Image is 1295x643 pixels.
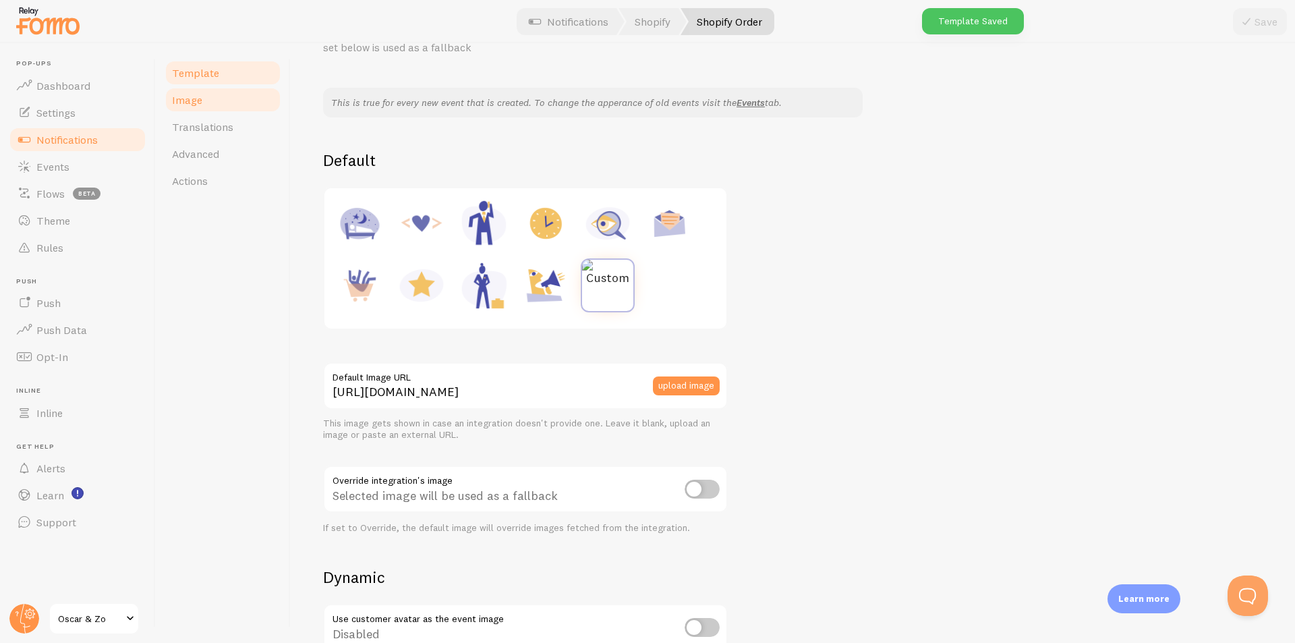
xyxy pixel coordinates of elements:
img: Inquiry [582,198,633,249]
img: Custom [582,260,633,286]
span: Template [172,66,219,80]
img: Accommodation [334,198,385,249]
a: Settings [8,99,147,126]
a: Translations [164,113,282,140]
div: If set to Override, the default image will override images fetched from the integration. [323,522,728,534]
a: Actions [164,167,282,194]
img: Purchase [334,260,385,311]
a: Template [164,59,282,86]
button: upload image [653,376,720,395]
a: Rules [8,234,147,261]
a: Theme [8,207,147,234]
span: Theme [36,214,70,227]
a: Flows beta [8,180,147,207]
a: Push Data [8,316,147,343]
span: Oscar & Zo [58,611,122,627]
img: Female Executive [458,260,509,311]
img: Rating [396,260,447,311]
a: Alerts [8,455,147,482]
span: Alerts [36,462,65,475]
span: Events [36,160,69,173]
span: Push [36,296,61,310]
div: Learn more [1107,584,1180,613]
a: Push [8,289,147,316]
div: Selected image will be used as a fallback [323,466,728,515]
img: Appointment [520,198,571,249]
span: Support [36,515,76,529]
span: Push [16,277,147,286]
span: Push Data [36,323,87,337]
span: Pop-ups [16,59,147,68]
span: Image [172,93,202,107]
a: Oscar & Zo [49,603,140,635]
a: Events [8,153,147,180]
a: Image [164,86,282,113]
a: Notifications [8,126,147,153]
span: Inline [16,387,147,395]
a: Support [8,509,147,536]
img: Male Executive [458,198,509,249]
span: Flows [36,187,65,200]
svg: <p>Watch New Feature Tutorials!</p> [71,487,84,499]
iframe: Help Scout Beacon - Open [1228,576,1268,616]
span: Settings [36,106,76,119]
h2: Dynamic [323,567,728,588]
p: Learn more [1118,592,1170,605]
a: Opt-In [8,343,147,370]
span: Inline [36,406,63,420]
span: beta [73,188,100,200]
div: This image gets shown in case an integration doesn't provide one. Leave it blank, upload an image... [323,418,728,441]
p: This is true for every new event that is created. To change the apperance of old events visit the... [331,96,855,109]
span: Notifications [36,133,98,146]
span: Actions [172,174,208,188]
img: fomo-relay-logo-orange.svg [14,3,82,38]
span: Translations [172,120,233,134]
span: Dashboard [36,79,90,92]
label: Default Image URL [323,362,728,385]
span: Opt-In [36,350,68,364]
div: Template Saved [922,8,1024,34]
img: Shoutout [520,260,571,311]
span: Learn [36,488,64,502]
a: Events [737,96,765,109]
a: Advanced [164,140,282,167]
span: Advanced [172,147,219,161]
img: Code [396,198,447,249]
span: Rules [36,241,63,254]
a: Dashboard [8,72,147,99]
a: Inline [8,399,147,426]
h2: Default [323,150,1263,171]
img: Newsletter [644,198,695,249]
span: Get Help [16,443,147,451]
a: Learn [8,482,147,509]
